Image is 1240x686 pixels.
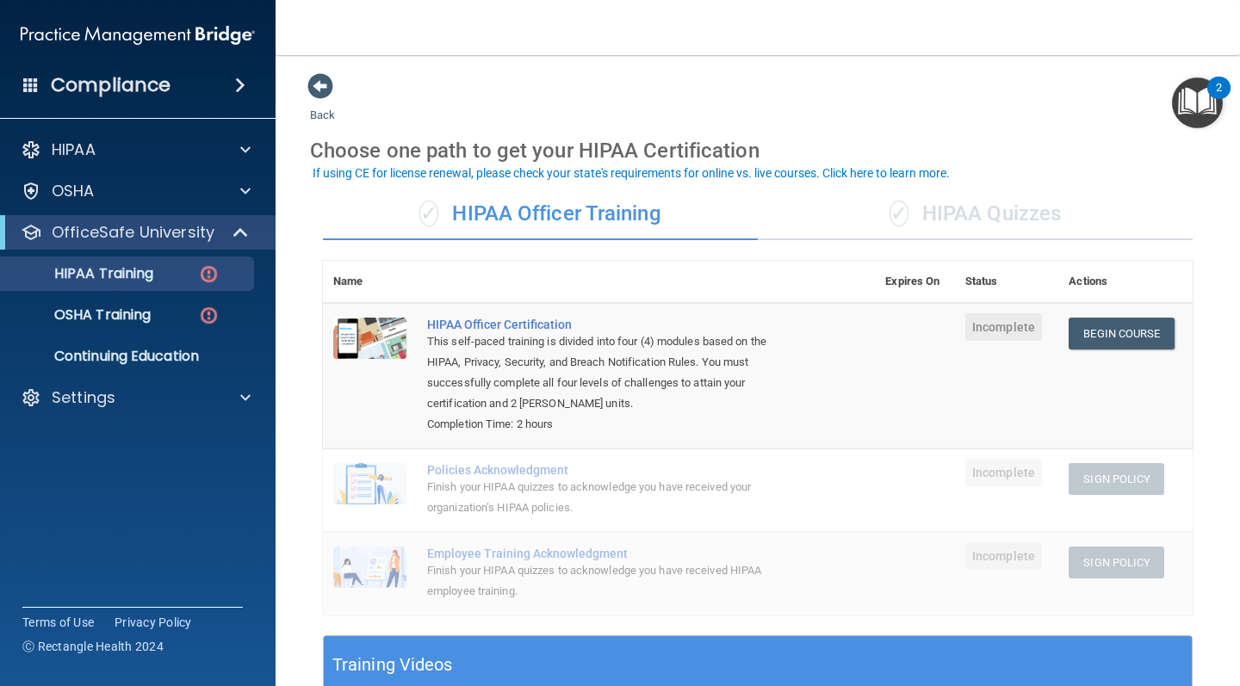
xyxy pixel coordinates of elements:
[21,222,250,243] a: OfficeSafe University
[758,188,1193,240] div: HIPAA Quizzes
[323,261,417,303] th: Name
[21,18,255,53] img: PMB logo
[427,477,789,518] div: Finish your HIPAA quizzes to acknowledge you have received your organization’s HIPAA policies.
[310,126,1206,176] div: Choose one path to get your HIPAA Certification
[875,261,955,303] th: Expires On
[313,167,950,179] div: If using CE for license renewal, please check your state's requirements for online vs. live cours...
[11,348,246,365] p: Continuing Education
[52,139,96,160] p: HIPAA
[332,650,453,680] h5: Training Videos
[955,261,1058,303] th: Status
[427,331,789,414] div: This self-paced training is divided into four (4) modules based on the HIPAA, Privacy, Security, ...
[11,306,151,324] p: OSHA Training
[1058,261,1193,303] th: Actions
[52,222,214,243] p: OfficeSafe University
[52,387,115,408] p: Settings
[965,459,1042,486] span: Incomplete
[198,305,220,326] img: danger-circle.6113f641.png
[427,547,789,560] div: Employee Training Acknowledgment
[310,164,952,182] button: If using CE for license renewal, please check your state's requirements for online vs. live cours...
[11,265,153,282] p: HIPAA Training
[1069,318,1174,349] a: Begin Course
[323,188,758,240] div: HIPAA Officer Training
[22,614,94,631] a: Terms of Use
[21,181,251,201] a: OSHA
[419,201,438,226] span: ✓
[310,88,335,121] a: Back
[21,139,251,160] a: HIPAA
[1069,463,1164,495] button: Sign Policy
[115,614,192,631] a: Privacy Policy
[427,463,789,477] div: Policies Acknowledgment
[427,560,789,602] div: Finish your HIPAA quizzes to acknowledge you have received HIPAA employee training.
[52,181,95,201] p: OSHA
[890,201,908,226] span: ✓
[427,318,789,331] a: HIPAA Officer Certification
[51,73,170,97] h4: Compliance
[198,263,220,285] img: danger-circle.6113f641.png
[965,313,1042,341] span: Incomplete
[1172,77,1223,128] button: Open Resource Center, 2 new notifications
[427,414,789,435] div: Completion Time: 2 hours
[22,638,164,655] span: Ⓒ Rectangle Health 2024
[1069,547,1164,578] button: Sign Policy
[1216,88,1222,110] div: 2
[21,387,251,408] a: Settings
[965,542,1042,570] span: Incomplete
